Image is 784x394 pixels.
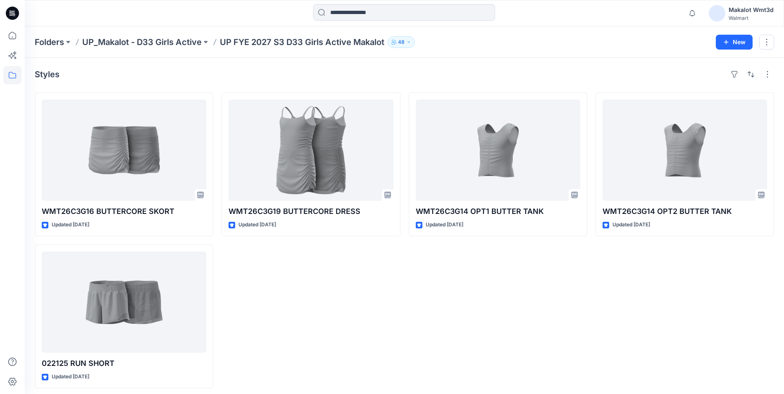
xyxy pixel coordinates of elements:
p: WMT26C3G19 BUTTERCORE DRESS [229,206,393,217]
p: Updated [DATE] [612,221,650,229]
p: Updated [DATE] [52,373,89,381]
p: 48 [398,38,405,47]
img: avatar [709,5,725,21]
p: UP FYE 2027 S3 D33 Girls Active Makalot [220,36,384,48]
div: Walmart [729,15,774,21]
a: WMT26C3G14 OPT1 BUTTER TANK [416,100,580,201]
p: Updated [DATE] [238,221,276,229]
button: 48 [388,36,415,48]
a: 022125 RUN SHORT [42,252,206,353]
p: Updated [DATE] [426,221,463,229]
p: WMT26C3G16 BUTTERCORE SKORT [42,206,206,217]
p: 022125 RUN SHORT [42,358,206,369]
a: WMT26C3G19 BUTTERCORE DRESS [229,100,393,201]
a: UP_Makalot - D33 Girls Active [82,36,202,48]
p: WMT26C3G14 OPT1 BUTTER TANK [416,206,580,217]
p: Updated [DATE] [52,221,89,229]
a: WMT26C3G16 BUTTERCORE SKORT [42,100,206,201]
p: WMT26C3G14 OPT2 BUTTER TANK [603,206,767,217]
a: Folders [35,36,64,48]
div: Makalot Wmt3d [729,5,774,15]
h4: Styles [35,69,60,79]
a: WMT26C3G14 OPT2 BUTTER TANK [603,100,767,201]
button: New [716,35,753,50]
